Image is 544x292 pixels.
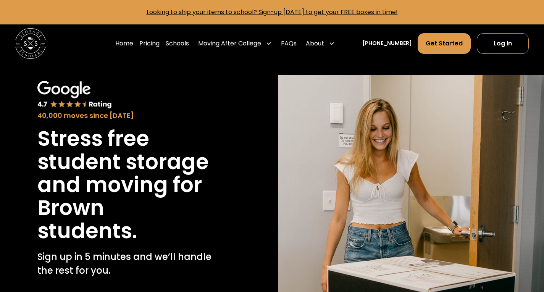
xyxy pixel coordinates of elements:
[195,33,275,54] div: Moving After College
[15,28,46,59] img: Storage Scholars main logo
[37,250,229,277] p: Sign up in 5 minutes and we’ll handle the rest for you.
[37,111,229,121] div: 40,000 moves since [DATE]
[303,33,338,54] div: About
[139,33,160,54] a: Pricing
[362,39,412,47] a: [PHONE_NUMBER]
[166,33,189,54] a: Schools
[37,219,137,242] h1: students.
[147,8,398,16] a: Looking to ship your items to school? Sign-up [DATE] to get your FREE boxes in time!
[281,33,297,54] a: FAQs
[115,33,133,54] a: Home
[37,81,112,110] img: Google 4.7 star rating
[306,39,324,48] div: About
[198,39,261,48] div: Moving After College
[477,33,529,54] a: Log In
[37,196,104,219] h1: Brown
[418,33,471,54] a: Get Started
[37,127,229,196] h1: Stress free student storage and moving for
